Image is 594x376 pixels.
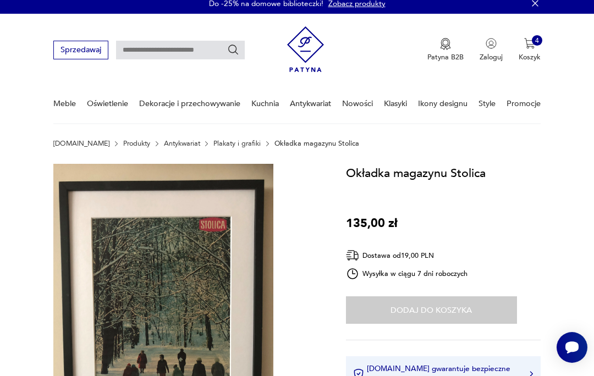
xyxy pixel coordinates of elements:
a: Style [479,85,496,123]
button: Zaloguj [480,38,503,62]
button: Sprzedawaj [53,41,108,59]
p: Koszyk [519,52,541,62]
img: Ikona koszyka [524,38,535,49]
a: Ikona medaluPatyna B2B [427,38,464,62]
h1: Okładka magazynu Stolica [346,164,486,183]
img: Ikona medalu [440,38,451,50]
a: Antykwariat [290,85,331,123]
a: Antykwariat [164,140,200,147]
a: Nowości [342,85,373,123]
a: Plakaty i grafiki [213,140,261,147]
a: Promocje [507,85,541,123]
a: Kuchnia [251,85,279,123]
a: Ikony designu [418,85,468,123]
p: Patyna B2B [427,52,464,62]
a: Sprzedawaj [53,47,108,54]
img: Patyna - sklep z meblami i dekoracjami vintage [287,23,324,76]
img: Ikona dostawy [346,248,359,262]
div: 4 [532,35,543,46]
button: Szukaj [227,44,239,56]
div: Wysyłka w ciągu 7 dni roboczych [346,267,468,280]
div: Dostawa od 19,00 PLN [346,248,468,262]
iframe: Smartsupp widget button [557,332,587,363]
button: Patyna B2B [427,38,464,62]
a: [DOMAIN_NAME] [53,140,109,147]
a: Klasyki [384,85,407,123]
img: Ikonka użytkownika [486,38,497,49]
a: Meble [53,85,76,123]
a: Oświetlenie [87,85,128,123]
p: Okładka magazynu Stolica [274,140,359,147]
a: Produkty [123,140,150,147]
p: 135,00 zł [346,214,398,233]
p: Zaloguj [480,52,503,62]
a: Dekoracje i przechowywanie [139,85,240,123]
button: 4Koszyk [519,38,541,62]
